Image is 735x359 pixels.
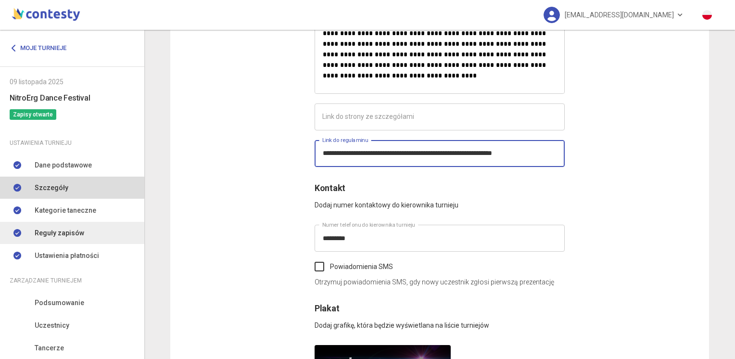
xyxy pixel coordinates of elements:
[10,77,135,87] div: 09 listopada 2025
[35,182,68,193] span: Szczegóły
[315,195,565,210] p: Dodaj numer kontaktowy do kierownika turnieju
[315,261,393,272] label: Powiadomienia SMS
[35,343,64,353] span: Tancerze
[35,160,92,170] span: Dane podstawowe
[35,320,69,331] span: Uczestnicy
[35,250,99,261] span: Ustawienia płatności
[315,277,565,287] p: Otrzymuj powiadomienia SMS, gdy nowy uczestnik zgłosi pierwszą prezentację
[315,183,345,193] span: Kontakt
[10,109,56,120] span: Zapisy otwarte
[315,315,565,331] p: Dodaj grafikę, która będzie wyświetlana na liście turniejów
[35,228,84,238] span: Reguły zapisów
[10,275,82,286] span: Zarządzanie turniejem
[565,5,674,25] span: [EMAIL_ADDRESS][DOMAIN_NAME]
[10,39,74,57] a: Moje turnieje
[35,297,84,308] span: Podsumowanie
[10,138,135,148] div: Ustawienia turnieju
[10,92,135,104] h6: NitroErg Dance Festival
[35,205,96,216] span: Kategorie taneczne
[315,303,339,313] span: Plakat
